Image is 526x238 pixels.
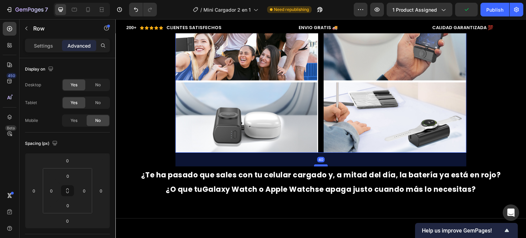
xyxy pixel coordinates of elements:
[25,65,55,74] div: Display on
[5,125,16,131] div: Beta
[87,165,200,175] strong: Galaxy Watch o Apple Watch
[25,100,37,106] div: Tablet
[503,204,519,221] div: Open Intercom Messenger
[10,5,22,12] h2: 200+
[422,226,511,235] button: Show survey - Help us improve GemPages!
[25,139,59,148] div: Spacing (px)
[61,216,74,226] input: 0
[71,82,77,88] span: Yes
[33,24,91,33] p: Row
[26,151,386,161] span: ¿Te ha pasado que sales con tu celular cargado y, a mitad del día, la batería ya está en rojo?
[46,186,57,196] input: 0px
[45,5,48,14] p: 7
[387,3,452,16] button: 1 product assigned
[79,186,89,196] input: 0px
[61,155,74,166] input: 0
[95,100,101,106] span: No
[71,117,77,124] span: Yes
[3,3,51,16] button: 7
[486,6,503,13] div: Publish
[422,227,503,234] span: Help us improve GemPages!
[7,73,16,78] div: 450
[61,171,75,181] input: 0px
[95,82,101,88] span: No
[202,138,209,143] div: 40
[67,42,91,49] p: Advanced
[50,5,107,12] h2: CLIENTES SATISFECHOS
[96,186,106,196] input: 0
[25,117,38,124] div: Mobile
[274,7,309,13] span: Need republishing
[50,165,361,175] span: ¿O que tu se apaga justo cuando más lo necesitas?
[61,200,75,211] input: 0px
[203,6,251,13] span: Mini Cargador 2 en 1
[316,5,378,12] h2: CALIDAD GARANTIZADA 💯
[200,6,202,13] span: /
[480,3,509,16] button: Publish
[34,42,53,49] p: Settings
[115,19,526,238] iframe: Design area
[392,6,437,13] span: 1 product assigned
[71,100,77,106] span: Yes
[183,5,223,12] h2: ENVIO GRATIS 🚚
[25,82,41,88] div: Desktop
[29,186,39,196] input: 0
[129,3,157,16] div: Undo/Redo
[95,117,101,124] span: No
